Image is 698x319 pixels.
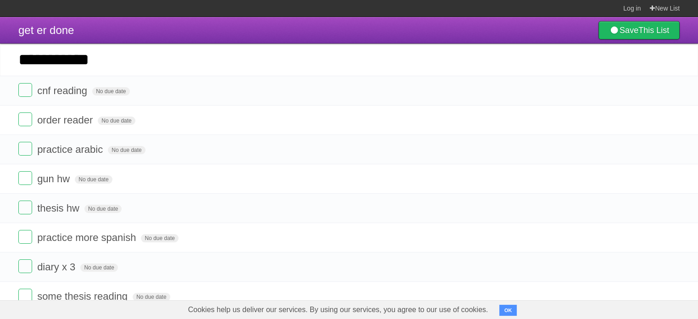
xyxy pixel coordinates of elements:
[18,83,32,97] label: Done
[98,117,135,125] span: No due date
[37,232,138,243] span: practice more spanish
[18,112,32,126] label: Done
[18,289,32,302] label: Done
[18,259,32,273] label: Done
[92,87,129,95] span: No due date
[37,85,89,96] span: cnf reading
[18,230,32,244] label: Done
[18,171,32,185] label: Done
[37,114,95,126] span: order reader
[75,175,112,184] span: No due date
[18,201,32,214] label: Done
[133,293,170,301] span: No due date
[37,261,78,273] span: diary x 3
[37,202,82,214] span: thesis hw
[108,146,145,154] span: No due date
[598,21,680,39] a: SaveThis List
[37,291,130,302] span: some thesis reading
[84,205,122,213] span: No due date
[37,144,105,155] span: practice arabic
[80,263,117,272] span: No due date
[18,24,74,36] span: get er done
[638,26,669,35] b: This List
[18,142,32,156] label: Done
[179,301,497,319] span: Cookies help us deliver our services. By using our services, you agree to our use of cookies.
[141,234,178,242] span: No due date
[499,305,517,316] button: OK
[37,173,72,185] span: gun hw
